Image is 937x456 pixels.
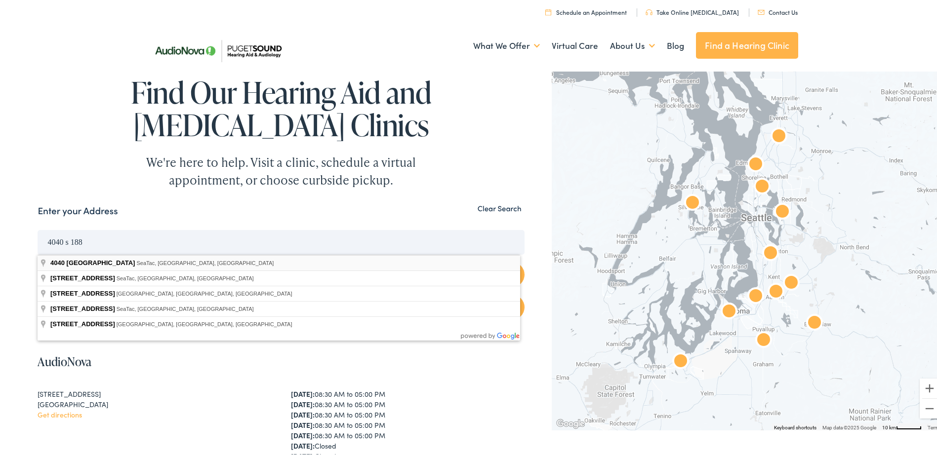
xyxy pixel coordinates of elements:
span: SeaTac, [GEOGRAPHIC_DATA], [GEOGRAPHIC_DATA] [117,304,254,310]
a: Get directions [38,408,82,418]
span: 4040 [50,257,65,265]
button: Clear Search [475,202,525,211]
a: Contact Us [758,6,798,14]
button: Keyboard shortcuts [774,422,816,429]
a: Find a Hearing Clinic [696,30,798,57]
span: 10 km [882,423,896,428]
span: Map data ©2025 Google [822,423,876,428]
img: utility icon [646,7,652,13]
div: AudioNova [740,279,772,311]
strong: [DATE]: [291,387,315,397]
span: [GEOGRAPHIC_DATA], [GEOGRAPHIC_DATA], [GEOGRAPHIC_DATA] [117,319,292,325]
a: Virtual Care [552,26,598,62]
div: [GEOGRAPHIC_DATA] [38,397,271,408]
button: Map Scale: 10 km per 48 pixels [879,421,925,428]
span: SeaTac, [GEOGRAPHIC_DATA], [GEOGRAPHIC_DATA] [136,258,274,264]
div: [STREET_ADDRESS] [38,387,271,397]
a: Schedule an Appointment [545,6,627,14]
div: Puget Sound Hearing Aid &#038; Audiology by AudioNova [763,119,795,151]
span: [STREET_ADDRESS] [50,303,115,310]
h1: Find Our Hearing Aid and [MEDICAL_DATA] Clinics [38,74,524,139]
img: Google [554,416,587,428]
div: AudioNova [767,195,798,227]
label: Enter your Address [38,202,118,216]
input: Enter your address or zip code [38,228,524,253]
strong: [DATE]: [291,428,315,438]
div: AudioNova [677,186,708,218]
div: AudioNova [713,295,745,326]
a: Blog [667,26,684,62]
a: What We Offer [473,26,540,62]
span: SeaTac, [GEOGRAPHIC_DATA], [GEOGRAPHIC_DATA] [117,273,254,279]
strong: [DATE]: [291,439,315,449]
img: utility icon [758,8,765,13]
strong: [DATE]: [291,418,315,428]
div: AudioNova [799,306,830,338]
a: Open this area in Google Maps (opens a new window) [554,416,587,428]
span: [STREET_ADDRESS] [50,288,115,295]
div: AudioNova [665,344,696,376]
span: [STREET_ADDRESS] [50,272,115,280]
a: About Us [610,26,655,62]
div: AudioNova [760,275,792,306]
span: [STREET_ADDRESS] [50,318,115,326]
img: utility icon [545,7,551,13]
span: [GEOGRAPHIC_DATA], [GEOGRAPHIC_DATA], [GEOGRAPHIC_DATA] [117,289,292,295]
div: AudioNova [740,148,772,179]
a: AudioNova [38,351,91,368]
div: AudioNova [748,323,779,355]
strong: [DATE]: [291,408,315,418]
div: We're here to help. Visit a clinic, schedule a virtual appointment, or choose curbside pickup. [123,152,439,187]
div: AudioNova [755,236,786,268]
a: Take Online [MEDICAL_DATA] [646,6,739,14]
div: AudioNova [775,266,807,298]
strong: [DATE]: [291,397,315,407]
div: AudioNova [746,170,778,201]
span: [GEOGRAPHIC_DATA] [67,257,135,265]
